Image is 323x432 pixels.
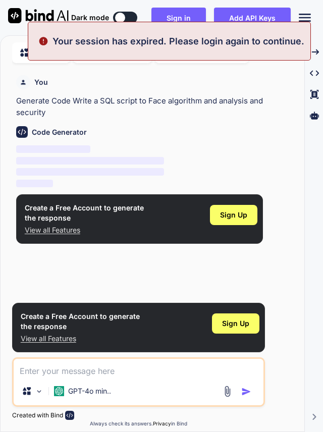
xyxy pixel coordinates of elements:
img: icon [241,387,251,397]
button: Sign in [151,8,206,28]
span: Dark mode [71,13,109,23]
h1: Create a Free Account to generate the response [25,203,144,223]
img: bind-logo [65,411,74,420]
h6: Code Generator [32,127,87,137]
span: ‌ [16,157,165,165]
p: Always check its answers. in Bind [12,420,265,427]
span: ‌ [16,145,90,153]
span: ‌ [16,180,53,187]
img: Bind AI [8,8,69,23]
span: Sign Up [222,318,249,329]
p: Your session has expired. Please login again to continue. [52,34,304,48]
p: Generate Code Write a SQL script to Face algorithm and analysis and security [16,95,263,118]
span: ‌ [16,168,165,176]
p: GPT-4o min.. [68,386,111,396]
h6: You [34,77,48,87]
span: Sign Up [220,210,247,220]
img: GPT-4o mini [54,386,64,396]
p: View all Features [25,225,144,235]
img: alert [38,34,48,48]
span: Privacy [153,420,171,426]
p: View all Features [21,334,140,344]
img: attachment [222,386,233,397]
p: Created with Bind [12,411,63,419]
img: Pick Models [35,387,43,396]
button: Add API Keys [214,8,291,28]
h1: Create a Free Account to generate the response [21,311,140,332]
